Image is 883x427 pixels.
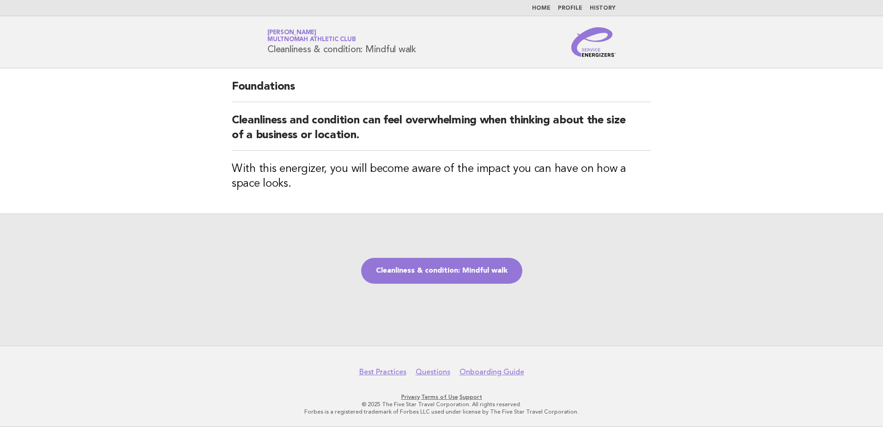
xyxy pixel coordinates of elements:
[460,394,482,400] a: Support
[416,367,450,377] a: Questions
[159,393,724,401] p: · ·
[267,30,356,43] a: [PERSON_NAME]Multnomah Athletic Club
[267,30,416,54] h1: Cleanliness & condition: Mindful walk
[232,162,651,191] h3: With this energizer, you will become aware of the impact you can have on how a space looks.
[460,367,524,377] a: Onboarding Guide
[558,6,582,11] a: Profile
[571,27,616,57] img: Service Energizers
[401,394,420,400] a: Privacy
[267,37,356,43] span: Multnomah Athletic Club
[159,408,724,415] p: Forbes is a registered trademark of Forbes LLC used under license by The Five Star Travel Corpora...
[159,401,724,408] p: © 2025 The Five Star Travel Corporation. All rights reserved.
[232,79,651,102] h2: Foundations
[590,6,616,11] a: History
[359,367,406,377] a: Best Practices
[232,113,651,151] h2: Cleanliness and condition can feel overwhelming when thinking about the size of a business or loc...
[532,6,550,11] a: Home
[361,258,522,284] a: Cleanliness & condition: Mindful walk
[421,394,458,400] a: Terms of Use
